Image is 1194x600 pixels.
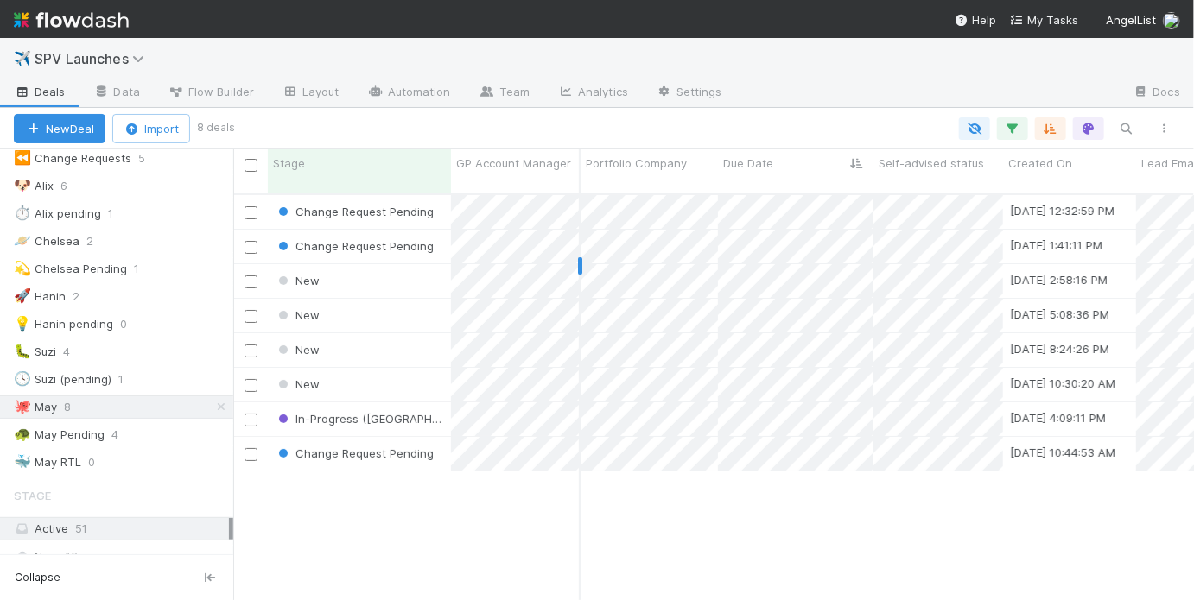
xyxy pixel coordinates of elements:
div: Alix [14,175,54,197]
div: [DATE] 2:58:16 PM [1010,271,1108,288]
span: 4 [111,424,136,445]
span: Portfolio Company [586,155,687,172]
div: [DATE] 12:32:59 PM [1010,202,1115,219]
span: Deals [14,83,66,100]
a: Layout [268,79,353,107]
a: Team [465,79,543,107]
img: logo-inverted-e16ddd16eac7371096b0.svg [14,5,129,35]
span: 13 [66,546,78,567]
span: ⏪ [14,150,31,165]
div: [DATE] 10:30:20 AM [1010,375,1115,392]
span: AngelList [1106,13,1156,27]
div: [DATE] 8:24:26 PM [1010,340,1109,357]
span: GP Account Manager [456,155,571,172]
div: New [275,376,320,393]
span: New [275,274,320,287]
span: New [14,546,59,567]
input: Toggle Row Selected [245,414,257,426]
div: Hanin [14,286,66,307]
span: SPV Launches [35,50,153,67]
span: My Tasks [1010,13,1078,27]
button: Import [112,114,190,143]
div: Hanin pending [14,313,113,335]
span: Stage [273,155,305,172]
div: New [275,341,320,358]
div: Active [14,518,229,540]
span: 0 [120,313,144,335]
span: New [275,308,320,322]
span: 8 [64,396,88,418]
div: Help [955,11,996,28]
div: In-Progress ([GEOGRAPHIC_DATA]) [275,410,442,427]
div: Chelsea Pending [14,258,127,280]
input: Toggle Row Selected [245,206,257,219]
span: 1 [134,258,156,280]
img: avatar_768cd48b-9260-4103-b3ef-328172ae0546.png [1163,12,1180,29]
span: 1 [108,203,130,224]
span: 1 [118,369,141,390]
div: Change Request Pending [275,203,434,220]
a: Automation [353,79,465,107]
button: NewDeal [14,114,105,143]
span: 2 [73,286,97,307]
input: Toggle Row Selected [245,241,257,254]
span: Change Request Pending [275,446,434,460]
span: Change Request Pending [275,205,434,218]
span: 🐛 [14,344,31,358]
div: Chelsea [14,231,79,252]
input: Toggle Row Selected [245,344,257,357]
div: May [14,396,57,418]
input: Toggle All Rows Selected [245,159,257,172]
a: My Tasks [1010,11,1078,28]
span: 🪐 [14,233,31,248]
span: 🐢 [14,426,31,441]
input: Toggle Row Selected [245,310,257,323]
span: 51 [75,521,87,535]
div: [DATE] 4:09:11 PM [1010,409,1106,426]
span: 🚀 [14,288,31,303]
a: Docs [1119,79,1194,107]
small: 8 deals [197,120,235,136]
span: 6 [60,175,85,197]
span: 2 [86,231,111,252]
span: Due Date [723,155,773,172]
span: 🐶 [14,178,31,193]
input: Toggle Row Selected [245,275,257,288]
span: 💫 [14,261,31,275]
div: [DATE] 1:41:11 PM [1010,237,1102,254]
input: Toggle Row Selected [245,448,257,461]
div: May Pending [14,424,105,445]
div: Change Requests [14,148,131,169]
div: Change Request Pending [275,445,434,462]
a: Data [79,79,154,107]
span: Self-advised status [879,155,984,172]
span: New [275,377,320,391]
div: New [275,272,320,289]
span: 4 [63,341,87,363]
span: 0 [88,452,112,473]
div: Suzi (pending) [14,369,111,390]
span: Flow Builder [168,83,254,100]
a: Analytics [543,79,642,107]
div: New [275,306,320,324]
div: Change Request Pending [275,237,434,255]
span: Created On [1008,155,1072,172]
span: ⏱️ [14,205,31,220]
div: Alix pending [14,203,101,224]
span: New [275,343,320,357]
span: ✈️ [14,51,31,66]
a: Settings [642,79,736,107]
a: Flow Builder [154,79,268,107]
div: Suzi [14,341,56,363]
span: Change Request Pending [275,239,434,253]
span: 💡 [14,316,31,331]
span: 🕓 [14,371,31,386]
div: [DATE] 5:08:36 PM [1010,306,1109,323]
span: Collapse [15,570,60,585]
div: [DATE] 10:44:53 AM [1010,444,1115,461]
input: Toggle Row Selected [245,379,257,392]
span: Stage [14,478,51,513]
div: May RTL [14,452,81,473]
span: 🐳 [14,454,31,469]
span: 🐙 [14,399,31,414]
